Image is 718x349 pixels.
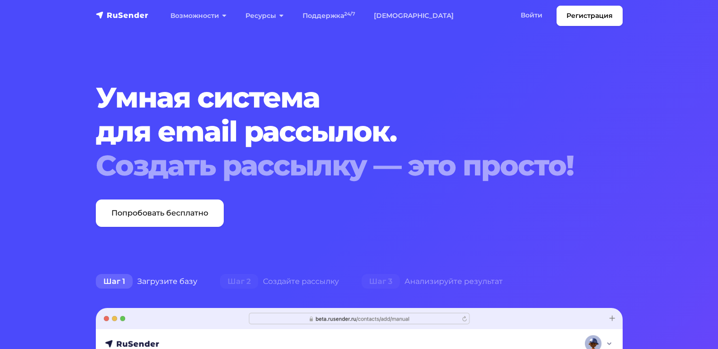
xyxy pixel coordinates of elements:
span: Шаг 2 [220,274,258,289]
a: Войти [511,6,552,25]
a: [DEMOGRAPHIC_DATA] [364,6,463,25]
a: Ресурсы [236,6,293,25]
sup: 24/7 [344,11,355,17]
a: Поддержка24/7 [293,6,364,25]
div: Создайте рассылку [209,272,350,291]
span: Шаг 3 [362,274,400,289]
div: Анализируйте результат [350,272,514,291]
div: Создать рассылку — это просто! [96,149,578,183]
img: RuSender [96,10,149,20]
a: Попробовать бесплатно [96,199,224,227]
h1: Умная система для email рассылок. [96,81,578,183]
div: Загрузите базу [84,272,209,291]
a: Возможности [161,6,236,25]
a: Регистрация [557,6,623,26]
span: Шаг 1 [96,274,133,289]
